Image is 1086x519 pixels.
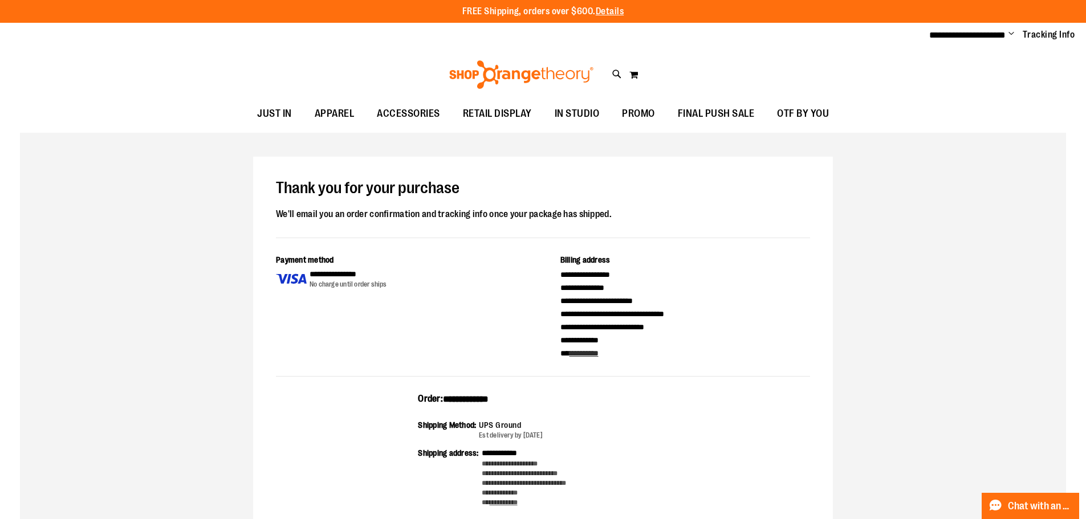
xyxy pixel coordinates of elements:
[1023,28,1075,41] a: Tracking Info
[418,447,481,508] div: Shipping address:
[555,101,600,126] span: IN STUDIO
[418,419,479,440] div: Shipping Method:
[622,101,655,126] span: PROMO
[462,5,624,18] p: FREE Shipping, orders over $600.
[463,101,532,126] span: RETAIL DISPLAY
[777,101,829,126] span: OTF BY YOU
[276,254,526,268] div: Payment method
[310,280,387,289] div: No charge until order ships
[276,268,307,289] img: Payment type icon
[1008,501,1072,512] span: Chat with an Expert
[596,6,624,17] a: Details
[560,254,811,268] div: Billing address
[678,101,755,126] span: FINAL PUSH SALE
[257,101,292,126] span: JUST IN
[479,431,543,439] span: Est delivery by [DATE]
[1008,29,1014,40] button: Account menu
[276,179,810,198] h1: Thank you for your purchase
[479,419,543,431] div: UPS Ground
[982,493,1080,519] button: Chat with an Expert
[276,207,810,222] div: We'll email you an order confirmation and tracking info once your package has shipped.
[418,393,668,413] div: Order:
[377,101,440,126] span: ACCESSORIES
[315,101,355,126] span: APPAREL
[448,60,595,89] img: Shop Orangetheory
